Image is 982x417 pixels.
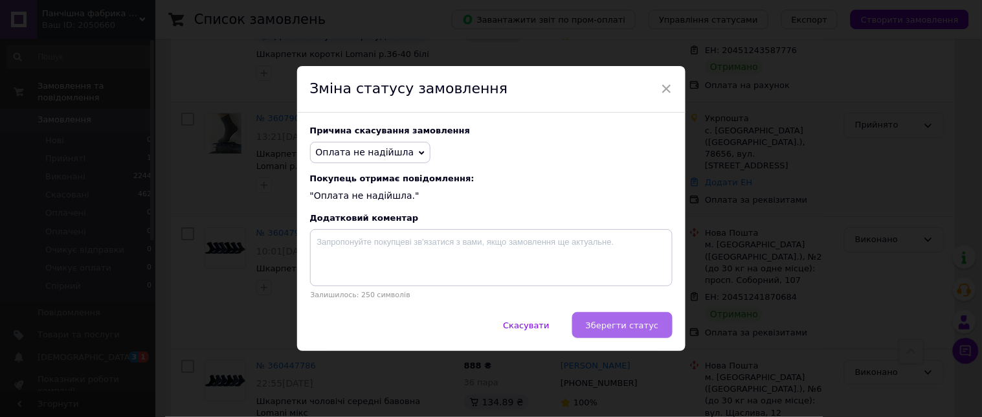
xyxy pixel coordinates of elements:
[503,321,549,330] span: Скасувати
[310,213,673,223] div: Додатковий коментар
[316,147,414,157] span: Оплата не надійшла
[310,291,673,299] p: Залишилось: 250 символів
[310,174,673,183] span: Покупець отримає повідомлення:
[661,78,673,100] span: ×
[489,312,563,338] button: Скасувати
[310,174,673,203] div: "Оплата не надійшла."
[297,66,686,113] div: Зміна статусу замовлення
[572,312,673,338] button: Зберегти статус
[310,126,673,135] div: Причина скасування замовлення
[586,321,659,330] span: Зберегти статус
